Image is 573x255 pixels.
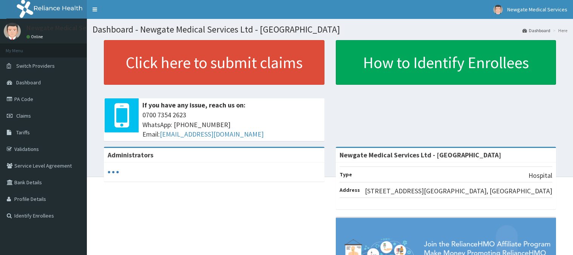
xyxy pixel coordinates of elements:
p: Hospital [528,171,552,180]
a: Dashboard [522,27,550,34]
p: [STREET_ADDRESS][GEOGRAPHIC_DATA], [GEOGRAPHIC_DATA] [365,186,552,196]
h1: Dashboard - Newgate Medical Services Ltd - [GEOGRAPHIC_DATA] [93,25,567,34]
b: If you have any issue, reach us on: [142,101,246,109]
img: User Image [4,23,21,40]
svg: audio-loading [108,166,119,178]
li: Here [551,27,567,34]
a: How to Identify Enrollees [336,40,556,85]
a: [EMAIL_ADDRESS][DOMAIN_NAME] [160,130,264,138]
a: Online [26,34,45,39]
a: Click here to submit claims [104,40,324,85]
span: Claims [16,112,31,119]
span: Switch Providers [16,62,55,69]
b: Type [340,171,352,178]
span: Tariffs [16,129,30,136]
span: Newgate Medical Services [507,6,567,13]
strong: Newgate Medical Services Ltd - [GEOGRAPHIC_DATA] [340,151,501,159]
span: Dashboard [16,79,41,86]
img: User Image [493,5,503,14]
span: 0700 7354 2623 WhatsApp: [PHONE_NUMBER] Email: [142,110,321,139]
b: Address [340,187,360,193]
p: Newgate Medical Services [26,25,104,31]
b: Administrators [108,151,153,159]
